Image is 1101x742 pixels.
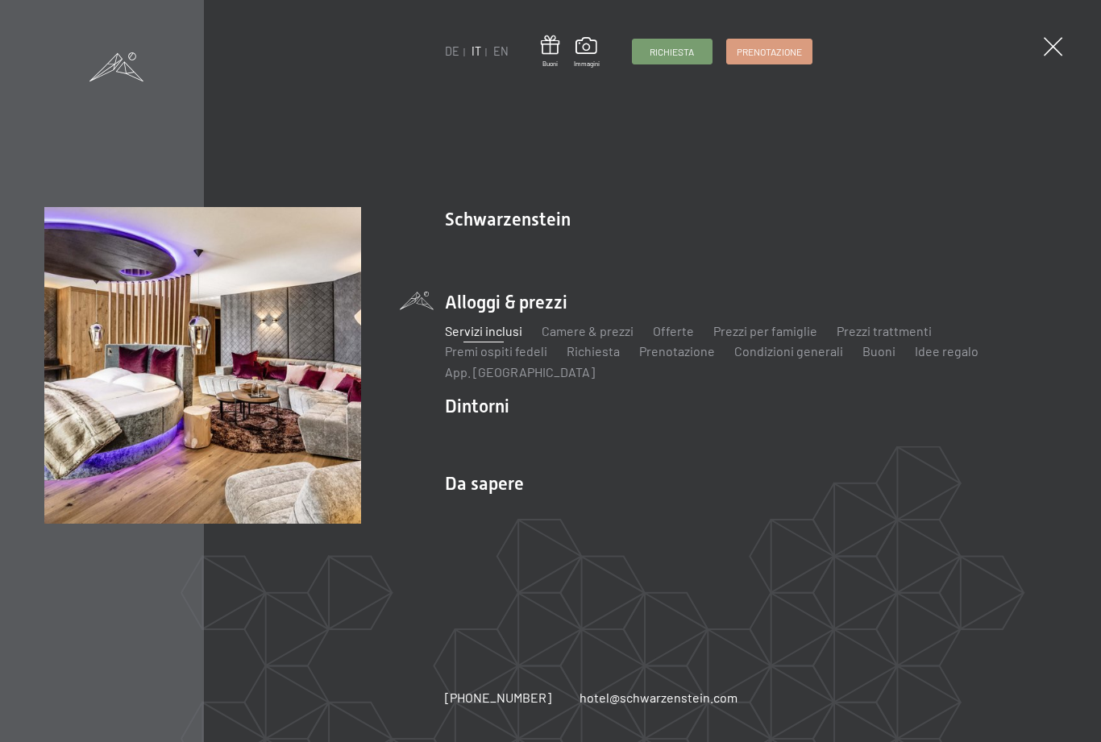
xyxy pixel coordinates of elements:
[580,689,737,707] a: hotel@schwarzenstein.com
[713,323,817,338] a: Prezzi per famiglie
[445,364,595,379] a: App. [GEOGRAPHIC_DATA]
[727,39,812,64] a: Prenotazione
[862,343,895,359] a: Buoni
[737,45,802,59] span: Prenotazione
[541,35,559,68] a: Buoni
[574,37,600,68] a: Immagini
[653,323,694,338] a: Offerte
[734,343,843,359] a: Condizioni generali
[445,690,551,705] span: [PHONE_NUMBER]
[542,323,634,338] a: Camere & prezzi
[574,60,600,68] span: Immagini
[639,343,715,359] a: Prenotazione
[650,45,694,59] span: Richiesta
[472,44,481,58] a: IT
[837,323,932,338] a: Prezzi trattmenti
[567,343,620,359] a: Richiesta
[445,343,547,359] a: Premi ospiti fedeli
[445,323,522,338] a: Servizi inclusi
[445,44,459,58] a: DE
[633,39,712,64] a: Richiesta
[493,44,509,58] a: EN
[445,689,551,707] a: [PHONE_NUMBER]
[915,343,978,359] a: Idee regalo
[541,60,559,68] span: Buoni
